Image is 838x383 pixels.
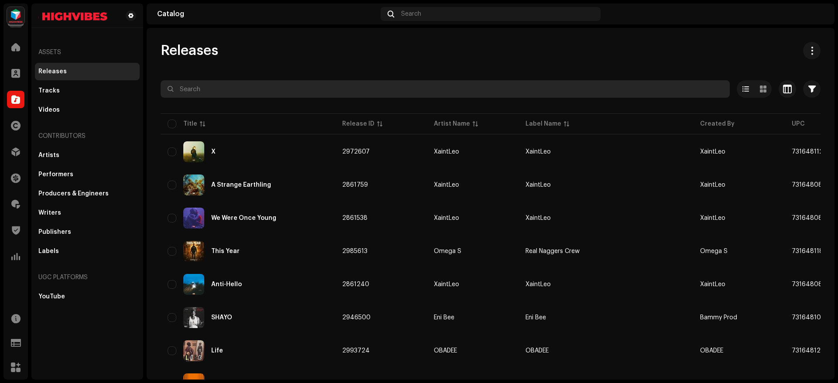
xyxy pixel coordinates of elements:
re-m-nav-item: Tracks [35,82,140,99]
div: We Were Once Young [211,215,276,221]
div: X [211,149,216,155]
span: XaintLeo [525,149,551,155]
div: XaintLeo [434,182,459,188]
span: XaintLeo [525,182,551,188]
span: XaintLeo [700,215,725,221]
div: YouTube [38,293,65,300]
span: Omega S [700,248,728,254]
span: Real Naggers Crew [525,248,580,254]
span: XaintLeo [434,182,512,188]
div: Release ID [342,120,374,128]
div: OBADEE [434,348,457,354]
div: Eni Bee [434,315,454,321]
div: Producers & Engineers [38,190,109,197]
img: 824cb6ae-a8da-4152-b968-bd9843892405 [183,141,204,162]
div: This Year [211,248,240,254]
re-m-nav-item: Labels [35,243,140,260]
div: Videos [38,106,60,113]
re-m-nav-item: Artists [35,147,140,164]
span: Omega S [434,248,512,254]
span: Bammy Prod [700,315,737,321]
img: 1f90f2b1-564e-4f27-b2f6-bdfe67400e50 [183,208,204,229]
span: OBADEE [525,348,549,354]
span: 7316481188711 [792,248,836,254]
re-a-nav-header: UGC Platforms [35,267,140,288]
span: 2861759 [342,182,368,188]
span: 2861538 [342,215,367,221]
span: XaintLeo [434,149,512,155]
re-m-nav-item: YouTube [35,288,140,305]
div: Artists [38,152,59,159]
div: XaintLeo [434,215,459,221]
div: Releases [38,68,67,75]
input: Search [161,80,730,98]
div: Artist Name [434,120,470,128]
img: 70455062-0779-4834-9df1-72efd500ee6c [183,307,204,328]
span: Search [401,10,421,17]
span: 2946500 [342,315,371,321]
span: Eni Bee [434,315,512,321]
span: 2993724 [342,348,370,354]
img: 41dc12e3-f2af-4b0a-b6d1-f58fb34d0c3c [183,340,204,361]
div: Writers [38,209,61,216]
div: Performers [38,171,73,178]
re-m-nav-item: Publishers [35,223,140,241]
span: XaintLeo [434,215,512,221]
re-a-nav-header: Contributors [35,126,140,147]
div: Tracks [38,87,60,94]
div: Omega S [434,248,461,254]
span: Eni Bee [525,315,546,321]
span: XaintLeo [700,182,725,188]
div: XaintLeo [434,149,459,155]
span: 2861240 [342,281,369,287]
div: Publishers [38,229,71,236]
div: Label Name [525,120,561,128]
span: XaintLeo [700,149,725,155]
span: XaintLeo [434,281,512,287]
div: A Strange Earthling [211,182,271,188]
img: 2604df20-1e1e-4052-9f54-ea4ff59a8b8b [183,241,204,262]
span: OBADEE [700,348,723,354]
div: Title [183,120,197,128]
img: 94ca2371-0b49-4ecc-bbe7-55fea9fd24fd [810,7,824,21]
span: XaintLeo [525,281,551,287]
div: Anti-Hello [211,281,242,287]
span: 2972607 [342,149,370,155]
re-m-nav-item: Performers [35,166,140,183]
div: XaintLeo [434,281,459,287]
span: XaintLeo [700,281,725,287]
re-m-nav-item: Videos [35,101,140,119]
span: XaintLeo [525,215,551,221]
span: Releases [161,42,218,59]
div: Life [211,348,223,354]
img: 4725772d-83c0-4f30-af8c-44eca216c818 [183,274,204,295]
re-m-nav-item: Releases [35,63,140,80]
img: a08f9f76-750a-4113-b703-15f9e377866d [183,174,204,195]
img: d4093022-bcd4-44a3-a5aa-2cc358ba159b [38,10,112,21]
div: Catalog [157,10,377,17]
div: SHAYO [211,315,232,321]
re-a-nav-header: Assets [35,42,140,63]
img: feab3aad-9b62-475c-8caf-26f15a9573ee [7,7,24,24]
re-m-nav-item: Writers [35,204,140,222]
re-m-nav-item: Producers & Engineers [35,185,140,202]
span: 2985613 [342,248,367,254]
div: Labels [38,248,59,255]
span: OBADEE [434,348,512,354]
